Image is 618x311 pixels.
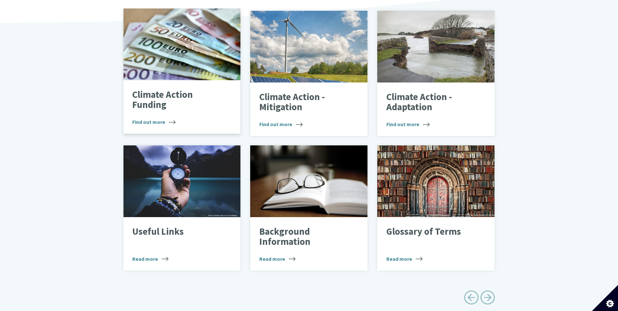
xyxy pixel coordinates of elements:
[259,92,349,112] p: Climate Action - Mitigation
[132,255,168,263] span: Read more
[132,90,222,110] p: Climate Action Funding
[377,145,495,271] a: Glossary of Terms Read more
[386,120,430,128] span: Find out more
[123,8,241,134] a: Climate Action Funding Find out more
[386,255,423,263] span: Read more
[250,145,367,271] a: Background Information Read more
[259,255,295,263] span: Read more
[386,227,476,237] p: Glossary of Terms
[480,288,495,310] a: Next page
[250,11,367,136] a: Climate Action - Mitigation Find out more
[386,92,476,112] p: Climate Action - Adaptation
[132,118,176,126] span: Find out more
[377,11,495,136] a: Climate Action - Adaptation Find out more
[259,227,349,247] p: Background Information
[464,288,479,310] a: Previous page
[132,227,222,237] p: Useful Links
[259,120,303,128] span: Find out more
[592,285,618,311] button: Set cookie preferences
[123,145,241,271] a: Useful Links Read more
